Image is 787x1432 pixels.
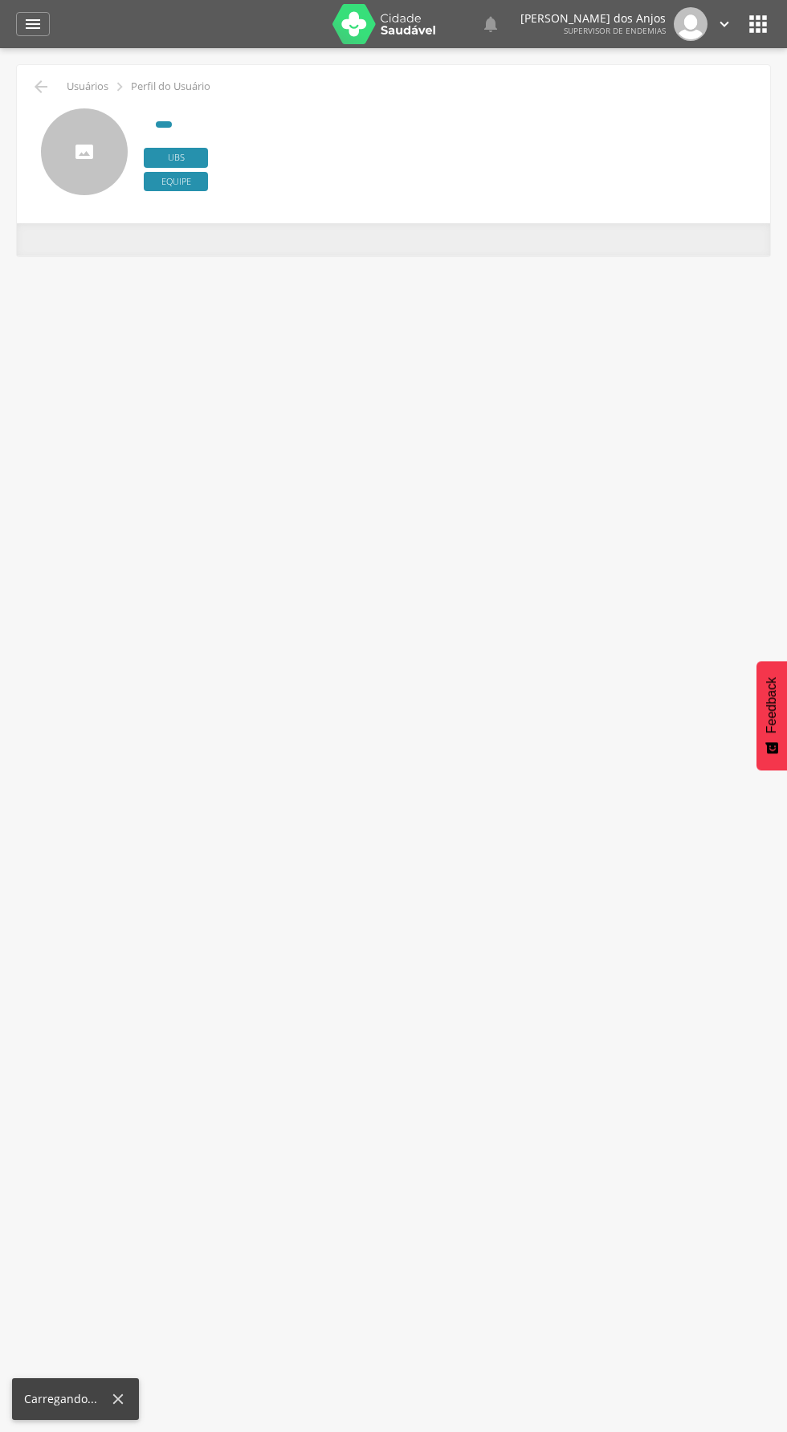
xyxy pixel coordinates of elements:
i: Voltar [31,77,51,96]
i:  [716,15,733,33]
i:  [745,11,771,37]
a:  [16,12,50,36]
p: [PERSON_NAME] dos Anjos [520,13,666,24]
i:  [481,14,500,34]
p: Usuários [67,80,108,93]
p: Perfil do Usuário [131,80,210,93]
a:  [716,7,733,41]
i:  [23,14,43,34]
span: Feedback [765,677,779,733]
span: Supervisor de Endemias [564,25,666,36]
i:  [111,78,128,96]
a:  [481,7,500,41]
span: Ubs [144,148,208,168]
span: Equipe [144,172,208,192]
button: Feedback - Mostrar pesquisa [756,661,787,770]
